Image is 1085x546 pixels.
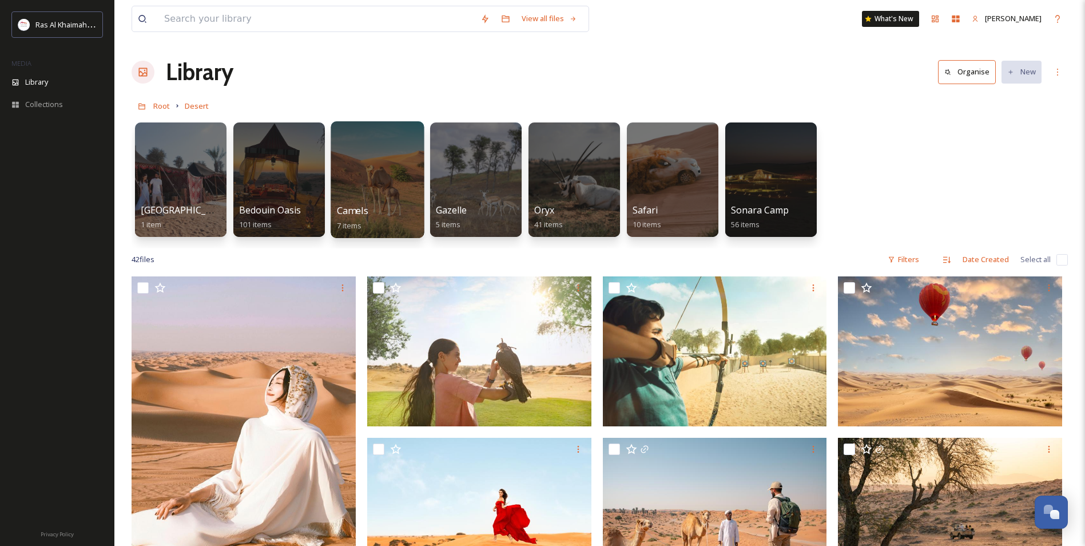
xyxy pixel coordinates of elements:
[985,13,1042,23] span: [PERSON_NAME]
[938,60,996,84] button: Organise
[534,204,554,216] span: Oryx
[35,19,197,30] span: Ras Al Khaimah Tourism Development Authority
[838,276,1062,426] img: Hot Air Balloon.jpg
[436,219,460,230] span: 5 items
[633,204,658,216] span: Safari
[185,101,209,111] span: Desert
[337,205,368,231] a: Camels7 items
[11,59,31,68] span: MEDIA
[337,204,368,217] span: Camels
[1035,496,1068,529] button: Open Chat
[633,205,661,230] a: Safari10 items
[158,6,475,31] input: Search your library
[153,99,170,113] a: Root
[534,219,563,230] span: 41 items
[534,205,563,230] a: Oryx41 items
[957,248,1015,271] div: Date Created
[1020,254,1051,265] span: Select all
[185,99,209,113] a: Desert
[141,204,233,216] span: [GEOGRAPHIC_DATA]
[153,101,170,111] span: Root
[633,219,661,230] span: 10 items
[731,219,760,230] span: 56 items
[239,204,301,216] span: Bedouin Oasis
[1001,61,1042,83] button: New
[239,219,272,230] span: 101 items
[41,531,74,538] span: Privacy Policy
[141,219,161,230] span: 1 item
[25,99,63,110] span: Collections
[436,205,467,230] a: Gazelle5 items
[516,7,583,30] a: View all files
[18,19,30,30] img: Logo_RAKTDA_RGB-01.png
[436,204,467,216] span: Gazelle
[337,220,362,230] span: 7 items
[882,248,925,271] div: Filters
[367,276,591,426] img: Falcon show RAK.jpg
[603,276,827,426] img: Archery RAK.jpg
[132,254,154,265] span: 42 file s
[862,11,919,27] a: What's New
[141,205,233,230] a: [GEOGRAPHIC_DATA]1 item
[239,205,301,230] a: Bedouin Oasis101 items
[966,7,1047,30] a: [PERSON_NAME]
[41,527,74,540] a: Privacy Policy
[731,204,789,216] span: Sonara Camp
[25,77,48,88] span: Library
[731,205,789,230] a: Sonara Camp56 items
[166,55,233,89] a: Library
[938,60,1001,84] a: Organise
